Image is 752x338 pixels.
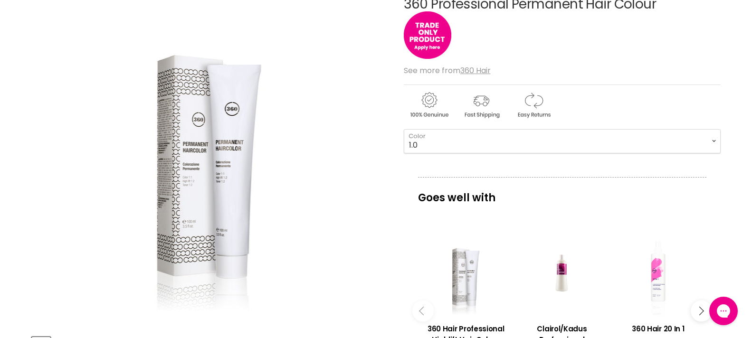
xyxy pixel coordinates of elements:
[460,65,491,76] a: 360 Hair
[404,11,451,59] img: tradeonly_small.jpg
[404,65,491,76] span: See more from
[418,177,706,208] p: Goes well with
[615,323,701,334] h3: 360 Hair 20 In 1
[456,91,506,120] img: shipping.gif
[404,91,454,120] img: genuine.gif
[704,293,742,329] iframe: Gorgias live chat messenger
[508,91,559,120] img: returns.gif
